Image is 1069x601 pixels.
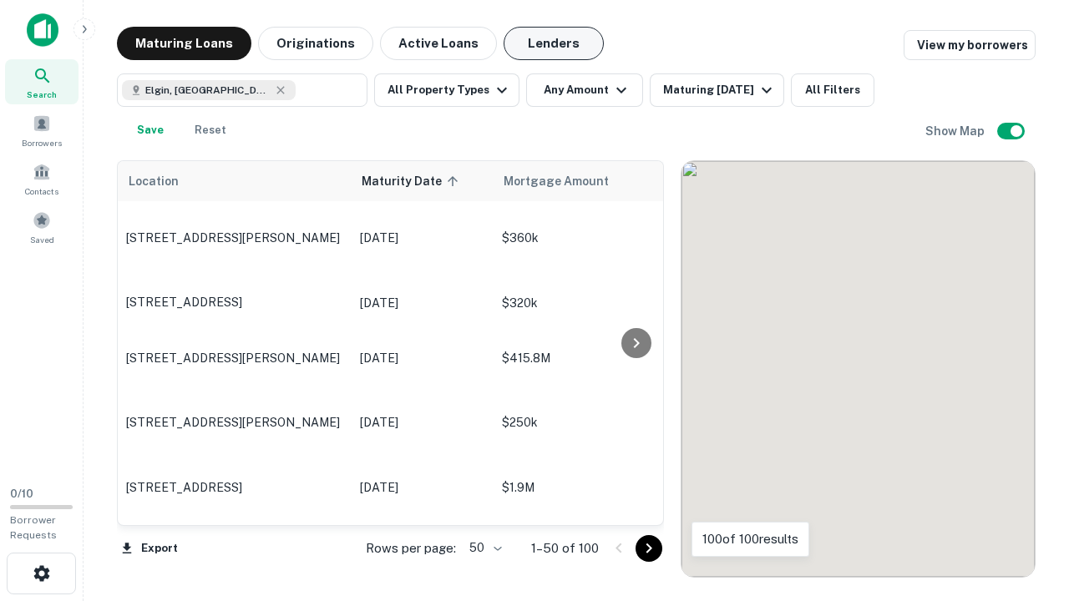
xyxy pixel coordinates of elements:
p: [DATE] [360,349,485,367]
button: All Property Types [374,73,519,107]
span: Mortgage Amount [504,171,631,191]
button: Go to next page [636,535,662,562]
p: $250k [502,413,669,432]
p: [STREET_ADDRESS] [126,295,343,310]
th: Location [118,161,352,201]
th: Maturity Date [352,161,494,201]
button: Originations [258,27,373,60]
p: [DATE] [360,413,485,432]
div: Maturing [DATE] [663,80,777,100]
a: Saved [5,205,79,250]
p: 100 of 100 results [702,529,798,549]
iframe: Chat Widget [985,467,1069,548]
p: [STREET_ADDRESS][PERSON_NAME] [126,351,343,366]
p: [DATE] [360,478,485,497]
p: $1.9M [502,478,669,497]
a: Contacts [5,156,79,201]
a: View my borrowers [904,30,1036,60]
span: 0 / 10 [10,487,33,500]
p: [DATE] [360,294,485,312]
p: 1–50 of 100 [531,538,599,558]
span: Borrower Requests [10,514,57,541]
span: Elgin, [GEOGRAPHIC_DATA], [GEOGRAPHIC_DATA] [145,83,271,98]
span: Saved [30,233,54,246]
button: Maturing Loans [117,27,251,60]
button: Maturing [DATE] [650,73,784,107]
h6: Show Map [925,122,987,140]
button: Reset [184,114,237,147]
div: 0 0 [681,161,1035,577]
button: Any Amount [526,73,643,107]
div: 50 [463,536,504,560]
p: $320k [502,294,669,312]
p: [STREET_ADDRESS][PERSON_NAME] [126,230,343,245]
button: All Filters [791,73,874,107]
button: Export [117,536,182,561]
span: Borrowers [22,136,62,149]
p: Rows per page: [366,538,456,558]
p: $415.8M [502,349,669,367]
p: [STREET_ADDRESS] [126,480,343,495]
span: Location [128,171,179,191]
img: capitalize-icon.png [27,13,58,47]
a: Search [5,59,79,104]
span: Search [27,88,57,101]
button: Lenders [504,27,604,60]
th: Mortgage Amount [494,161,677,201]
span: Contacts [25,184,58,198]
p: $360k [502,229,669,247]
button: Save your search to get updates of matches that match your search criteria. [124,114,177,147]
button: Active Loans [380,27,497,60]
span: Maturity Date [362,171,464,191]
p: [STREET_ADDRESS][PERSON_NAME] [126,415,343,430]
a: Borrowers [5,108,79,153]
p: [DATE] [360,229,485,247]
